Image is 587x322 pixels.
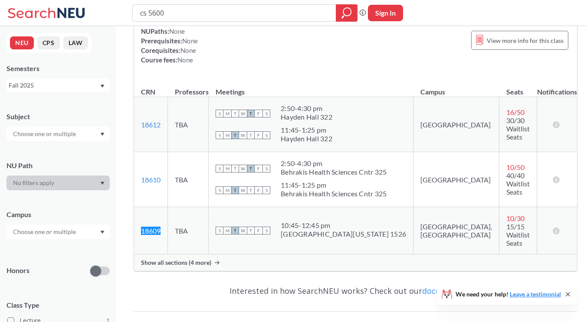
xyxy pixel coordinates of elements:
svg: Dropdown arrow [100,133,105,136]
span: S [216,165,223,172]
span: T [231,227,239,234]
span: S [262,110,270,117]
span: F [255,186,262,194]
span: T [247,110,255,117]
div: Behrakis Health Sciences Cntr 325 [281,189,387,198]
span: F [255,110,262,117]
span: None [182,37,198,45]
span: S [262,227,270,234]
div: Show all sections (4 more) [134,254,577,271]
a: 18609 [141,227,161,235]
span: F [255,165,262,172]
span: S [216,131,223,139]
th: Professors [168,78,209,97]
td: [GEOGRAPHIC_DATA] [413,97,499,152]
a: 18612 [141,120,161,129]
div: Dropdown arrow [7,224,110,239]
span: S [216,186,223,194]
a: 18610 [141,176,161,184]
span: F [255,227,262,234]
div: CRN [141,87,155,97]
td: TBA [168,97,209,152]
span: Class Type [7,300,110,310]
div: NU Path [7,161,110,170]
span: 10 / 50 [506,163,525,171]
input: Choose one or multiple [9,129,82,139]
span: None [180,46,196,54]
input: Choose one or multiple [9,227,82,237]
span: T [247,165,255,172]
input: Class, professor, course number, "phrase" [139,6,330,20]
a: Leave a testimonial [510,290,561,298]
span: View more info for this class [487,35,564,46]
span: S [216,110,223,117]
span: M [223,110,231,117]
span: None [177,56,193,64]
div: 11:45 - 1:25 pm [281,181,387,189]
svg: magnifying glass [341,7,352,19]
p: Honors [7,266,30,276]
div: Behrakis Health Sciences Cntr 325 [281,168,387,176]
th: Notifications [537,78,577,97]
span: M [223,165,231,172]
span: 15/15 Waitlist Seats [506,222,530,247]
div: Hayden Hall 322 [281,113,332,121]
button: Sign In [368,5,403,21]
span: T [231,110,239,117]
div: Fall 2025 [9,81,99,90]
span: M [223,227,231,234]
span: T [247,227,255,234]
div: 2:50 - 4:30 pm [281,104,332,113]
button: CPS [37,36,60,49]
button: NEU [10,36,34,49]
button: LAW [63,36,88,49]
span: W [239,110,247,117]
svg: Dropdown arrow [100,231,105,234]
span: Show all sections (4 more) [141,259,211,267]
div: Interested in how SearchNEU works? Check out our [134,278,577,303]
div: Fall 2025Dropdown arrow [7,78,110,92]
td: TBA [168,207,209,254]
th: Meetings [209,78,413,97]
a: documentation! [422,286,482,296]
td: [GEOGRAPHIC_DATA], [GEOGRAPHIC_DATA] [413,207,499,254]
div: magnifying glass [336,4,357,22]
div: 11:45 - 1:25 pm [281,126,332,134]
div: Hayden Hall 322 [281,134,332,143]
div: [GEOGRAPHIC_DATA][US_STATE] 1526 [281,230,406,238]
td: TBA [168,152,209,207]
div: Dropdown arrow [7,176,110,190]
th: Campus [413,78,499,97]
div: Campus [7,210,110,219]
div: 2:50 - 4:30 pm [281,159,387,168]
span: We need your help! [456,291,561,297]
span: S [216,227,223,234]
div: Subject [7,112,110,121]
span: M [223,131,231,139]
span: T [231,165,239,172]
span: W [239,131,247,139]
span: None [169,27,185,35]
span: W [239,165,247,172]
span: 30/30 Waitlist Seats [506,116,530,141]
span: T [247,186,255,194]
span: T [231,131,239,139]
span: S [262,131,270,139]
span: M [223,186,231,194]
span: S [262,165,270,172]
span: S [262,186,270,194]
span: 10 / 30 [506,214,525,222]
div: Dropdown arrow [7,127,110,141]
span: W [239,227,247,234]
svg: Dropdown arrow [100,85,105,88]
span: F [255,131,262,139]
span: T [247,131,255,139]
td: [GEOGRAPHIC_DATA] [413,152,499,207]
span: W [239,186,247,194]
div: NUPaths: Prerequisites: Corequisites: Course fees: [141,26,198,65]
div: 10:45 - 12:45 pm [281,221,406,230]
span: T [231,186,239,194]
div: Semesters [7,64,110,73]
span: 40/40 Waitlist Seats [506,171,530,196]
span: 16 / 50 [506,108,525,116]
